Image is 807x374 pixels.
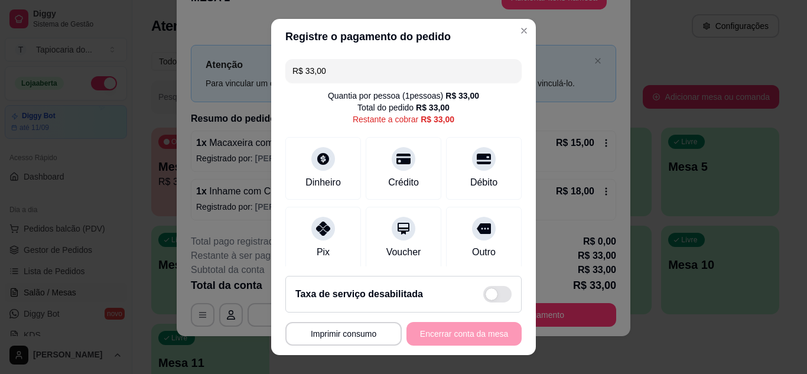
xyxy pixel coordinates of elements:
[305,175,341,190] div: Dinheiro
[285,322,402,346] button: Imprimir consumo
[421,113,454,125] div: R$ 33,00
[515,21,533,40] button: Close
[357,102,450,113] div: Total do pedido
[317,245,330,259] div: Pix
[271,19,536,54] header: Registre o pagamento do pedido
[388,175,419,190] div: Crédito
[292,59,515,83] input: Ex.: hambúrguer de cordeiro
[470,175,497,190] div: Débito
[445,90,479,102] div: R$ 33,00
[328,90,479,102] div: Quantia por pessoa ( 1 pessoas)
[386,245,421,259] div: Voucher
[472,245,496,259] div: Outro
[416,102,450,113] div: R$ 33,00
[353,113,454,125] div: Restante a cobrar
[295,287,423,301] h2: Taxa de serviço desabilitada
